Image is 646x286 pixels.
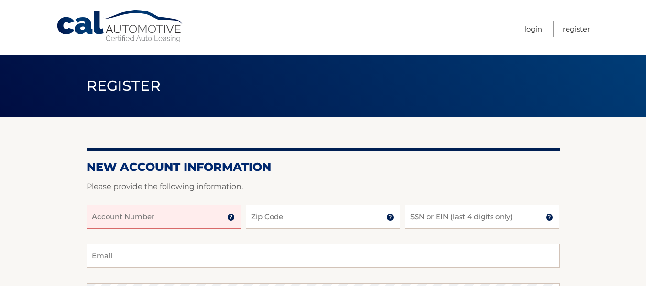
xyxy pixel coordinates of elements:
[246,205,400,229] input: Zip Code
[546,213,553,221] img: tooltip.svg
[563,21,590,37] a: Register
[227,213,235,221] img: tooltip.svg
[87,244,560,268] input: Email
[87,180,560,193] p: Please provide the following information.
[87,205,241,229] input: Account Number
[405,205,559,229] input: SSN or EIN (last 4 digits only)
[386,213,394,221] img: tooltip.svg
[56,10,185,43] a: Cal Automotive
[525,21,542,37] a: Login
[87,160,560,174] h2: New Account Information
[87,77,161,95] span: Register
